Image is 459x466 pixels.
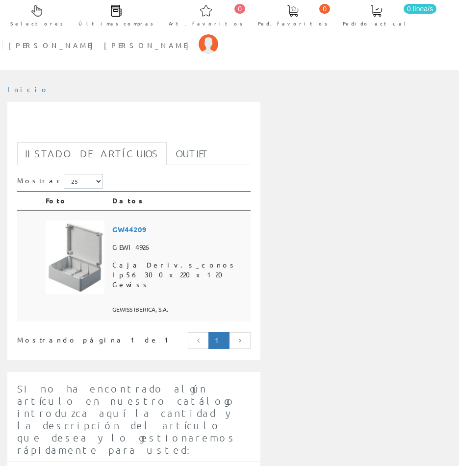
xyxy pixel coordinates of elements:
[108,192,251,210] th: Datos
[17,118,251,137] h1: gw44209
[7,85,49,94] a: Inicio
[42,192,108,210] th: Foto
[169,19,243,28] span: Art. favoritos
[10,19,63,28] span: Selectores
[229,332,251,349] a: Página siguiente
[17,174,103,189] label: Mostrar
[78,19,153,28] span: Últimas compras
[17,331,106,345] div: Mostrando página 1 de 1
[112,239,247,256] span: GEWI4926
[343,19,409,28] span: Pedido actual
[112,301,247,318] span: GEWISS IBERICA, S.A.
[64,174,103,189] select: Mostrar
[258,19,328,28] span: Ped. favoritos
[112,256,247,294] span: Caja Deriv.s_conos Ip56 300x220x120 Gewiss
[404,4,436,14] span: 0 línea/s
[208,332,229,349] a: Página actual
[17,142,167,165] a: Listado de artículos
[8,40,194,50] span: [PERSON_NAME] [PERSON_NAME]
[168,142,216,165] a: Outlet
[8,32,218,42] a: [PERSON_NAME] [PERSON_NAME]
[112,221,247,239] span: GW44209
[46,221,104,294] img: Foto artículo Caja Deriv.s_conos Ip56 300x220x120 Gewiss (120.39473684211x150)
[188,332,209,349] a: Página anterior
[234,4,245,14] span: 0
[319,4,330,14] span: 0
[17,383,236,456] span: Si no ha encontrado algún artículo en nuestro catálogo introduzca aquí la cantidad y la descripci...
